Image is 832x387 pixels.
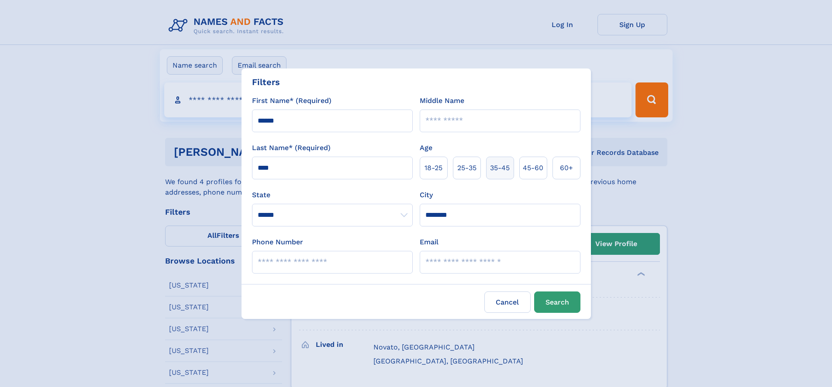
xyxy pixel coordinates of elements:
[425,163,442,173] span: 18‑25
[252,237,303,247] label: Phone Number
[252,143,331,153] label: Last Name* (Required)
[523,163,543,173] span: 45‑60
[457,163,476,173] span: 25‑35
[420,237,438,247] label: Email
[252,190,413,200] label: State
[420,96,464,106] label: Middle Name
[490,163,510,173] span: 35‑45
[534,291,580,313] button: Search
[420,190,433,200] label: City
[252,96,331,106] label: First Name* (Required)
[252,75,280,89] div: Filters
[560,163,573,173] span: 60+
[420,143,432,153] label: Age
[484,291,531,313] label: Cancel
